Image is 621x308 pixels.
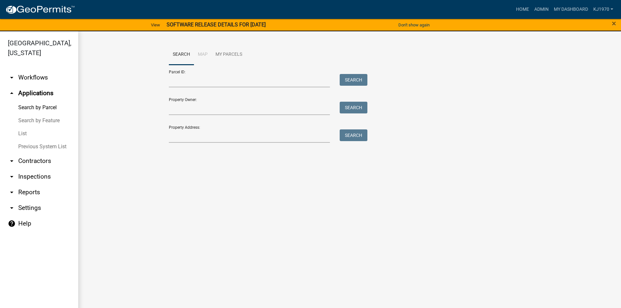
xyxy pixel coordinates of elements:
i: arrow_drop_up [8,89,16,97]
i: arrow_drop_down [8,188,16,196]
button: Close [612,20,616,27]
a: View [148,20,163,30]
button: Search [340,74,367,86]
a: Admin [532,3,551,16]
strong: SOFTWARE RELEASE DETAILS FOR [DATE] [167,22,266,28]
i: arrow_drop_down [8,157,16,165]
i: arrow_drop_down [8,173,16,181]
a: Search [169,44,194,65]
i: help [8,220,16,227]
a: Home [513,3,532,16]
button: Search [340,102,367,113]
a: My Dashboard [551,3,591,16]
button: Don't show again [396,20,432,30]
i: arrow_drop_down [8,204,16,212]
button: Search [340,129,367,141]
span: × [612,19,616,28]
a: My Parcels [212,44,246,65]
i: arrow_drop_down [8,74,16,81]
a: kj1970 [591,3,616,16]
